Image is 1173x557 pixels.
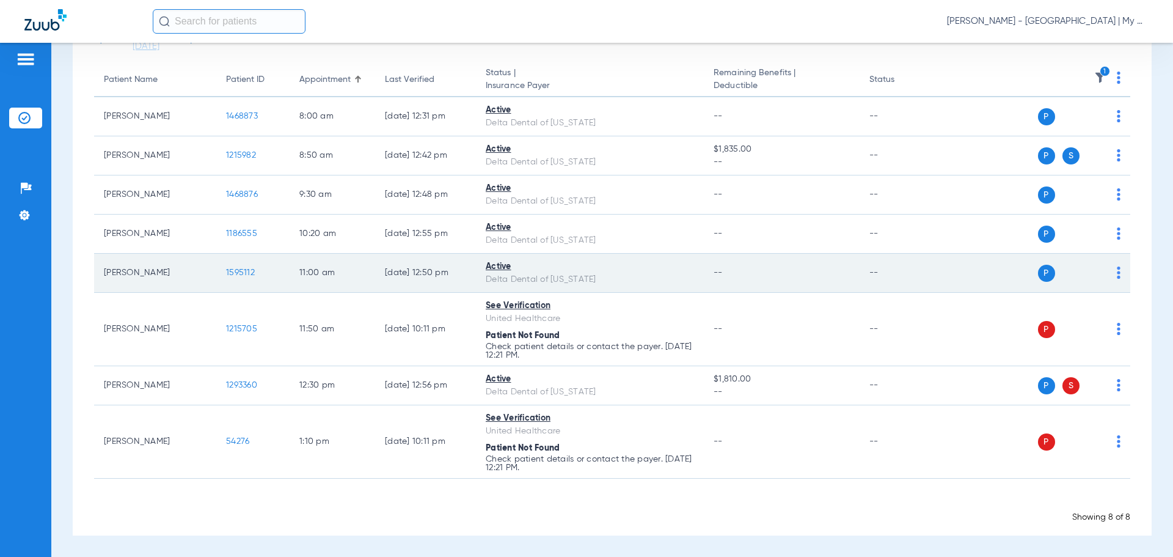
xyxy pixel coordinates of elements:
div: Patient Name [104,73,206,86]
img: group-dot-blue.svg [1117,149,1120,161]
div: Active [486,104,694,117]
span: $1,810.00 [714,373,849,386]
div: United Healthcare [486,425,694,438]
td: 1:10 PM [290,405,375,479]
input: Search for patients [153,9,305,34]
div: Delta Dental of [US_STATE] [486,386,694,399]
span: Deductible [714,79,849,92]
div: Last Verified [385,73,466,86]
span: -- [714,112,723,120]
img: group-dot-blue.svg [1117,110,1120,122]
div: Active [486,182,694,195]
div: Active [486,143,694,156]
span: -- [714,156,849,169]
td: -- [860,293,942,366]
span: P [1038,377,1055,394]
div: Active [486,373,694,386]
td: [PERSON_NAME] [94,293,216,366]
td: [PERSON_NAME] [94,136,216,175]
td: [PERSON_NAME] [94,97,216,136]
div: Patient ID [226,73,265,86]
img: group-dot-blue.svg [1117,435,1120,448]
div: Delta Dental of [US_STATE] [486,195,694,208]
span: [PERSON_NAME] - [GEOGRAPHIC_DATA] | My Community Dental Centers [947,15,1149,28]
span: Insurance Payer [486,79,694,92]
td: [DATE] 12:50 PM [375,254,476,293]
span: P [1038,147,1055,164]
div: See Verification [486,300,694,312]
div: Delta Dental of [US_STATE] [486,234,694,247]
td: -- [860,136,942,175]
td: -- [860,175,942,215]
td: 8:50 AM [290,136,375,175]
span: 54276 [226,437,249,446]
td: [DATE] 10:11 PM [375,293,476,366]
th: Remaining Benefits | [704,63,859,97]
th: Status | [476,63,704,97]
td: [PERSON_NAME] [94,215,216,254]
img: hamburger-icon [16,52,35,67]
span: P [1038,186,1055,204]
td: -- [860,215,942,254]
td: [DATE] 12:48 PM [375,175,476,215]
img: Zuub Logo [24,9,67,31]
div: Delta Dental of [US_STATE] [486,117,694,130]
td: 8:00 AM [290,97,375,136]
span: 1468873 [226,112,258,120]
img: group-dot-blue.svg [1117,188,1120,201]
span: 1468876 [226,190,258,199]
span: P [1038,108,1055,125]
span: 1293360 [226,381,257,389]
td: [PERSON_NAME] [94,175,216,215]
i: 1 [1100,66,1111,77]
img: group-dot-blue.svg [1117,323,1120,335]
td: [DATE] 10:11 PM [375,405,476,479]
img: group-dot-blue.svg [1117,267,1120,279]
img: Search Icon [159,16,170,27]
div: Appointment [299,73,365,86]
iframe: Chat Widget [1112,498,1173,557]
td: [PERSON_NAME] [94,366,216,405]
span: Showing 8 of 8 [1072,513,1130,522]
td: 11:50 AM [290,293,375,366]
td: [DATE] 12:55 PM [375,215,476,254]
span: -- [714,325,723,333]
td: [DATE] 12:56 PM [375,366,476,405]
img: group-dot-blue.svg [1117,72,1120,84]
span: S [1062,377,1080,394]
span: P [1038,265,1055,282]
div: Delta Dental of [US_STATE] [486,156,694,169]
td: -- [860,254,942,293]
td: [PERSON_NAME] [94,254,216,293]
img: group-dot-blue.svg [1117,227,1120,240]
span: S [1062,147,1080,164]
span: P [1038,433,1055,451]
td: [PERSON_NAME] [94,405,216,479]
img: group-dot-blue.svg [1117,379,1120,391]
span: $1,835.00 [714,143,849,156]
span: Patient Not Found [486,444,560,452]
div: Patient Name [104,73,158,86]
td: -- [860,97,942,136]
span: 1186555 [226,229,257,238]
span: 1215705 [226,325,257,333]
td: -- [860,405,942,479]
td: 10:20 AM [290,215,375,254]
span: P [1038,321,1055,338]
p: Check patient details or contact the payer. [DATE] 12:21 PM. [486,455,694,472]
img: filter.svg [1094,72,1106,84]
td: [DATE] 12:31 PM [375,97,476,136]
td: -- [860,366,942,405]
td: 12:30 PM [290,366,375,405]
div: Last Verified [385,73,434,86]
span: -- [714,386,849,399]
div: Patient ID [226,73,280,86]
span: 1215982 [226,151,256,160]
div: Appointment [299,73,351,86]
span: -- [714,190,723,199]
div: See Verification [486,412,694,425]
span: -- [714,229,723,238]
a: [DATE] [109,40,183,53]
td: 11:00 AM [290,254,375,293]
